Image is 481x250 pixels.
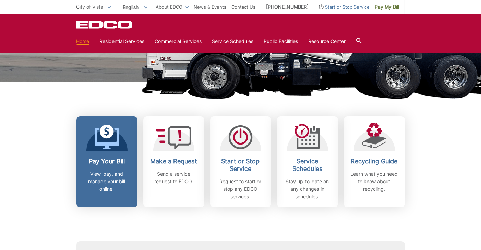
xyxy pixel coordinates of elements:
a: Home [76,38,89,45]
p: Stay up-to-date on any changes in schedules. [282,178,333,200]
a: Service Schedules Stay up-to-date on any changes in schedules. [277,116,338,207]
a: News & Events [194,3,227,11]
a: Make a Request Send a service request to EDCO. [143,116,204,207]
span: English [118,1,153,13]
p: View, pay, and manage your bill online. [82,170,132,193]
span: City of Vista [76,4,104,10]
p: Send a service request to EDCO. [148,170,199,185]
p: Request to start or stop any EDCO services. [215,178,266,200]
h2: Service Schedules [282,158,333,173]
a: Commercial Services [155,38,202,45]
h2: Make a Request [148,158,199,165]
a: Contact Us [232,3,256,11]
h2: Start or Stop Service [215,158,266,173]
a: Pay Your Bill View, pay, and manage your bill online. [76,116,137,207]
a: EDCD logo. Return to the homepage. [76,21,133,29]
a: Public Facilities [264,38,298,45]
span: Pay My Bill [375,3,399,11]
a: Recycling Guide Learn what you need to know about recycling. [344,116,405,207]
a: Residential Services [100,38,145,45]
h2: Recycling Guide [349,158,400,165]
h2: Pay Your Bill [82,158,132,165]
a: Resource Center [309,38,346,45]
p: Learn what you need to know about recycling. [349,170,400,193]
a: Service Schedules [212,38,254,45]
a: About EDCO [156,3,189,11]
